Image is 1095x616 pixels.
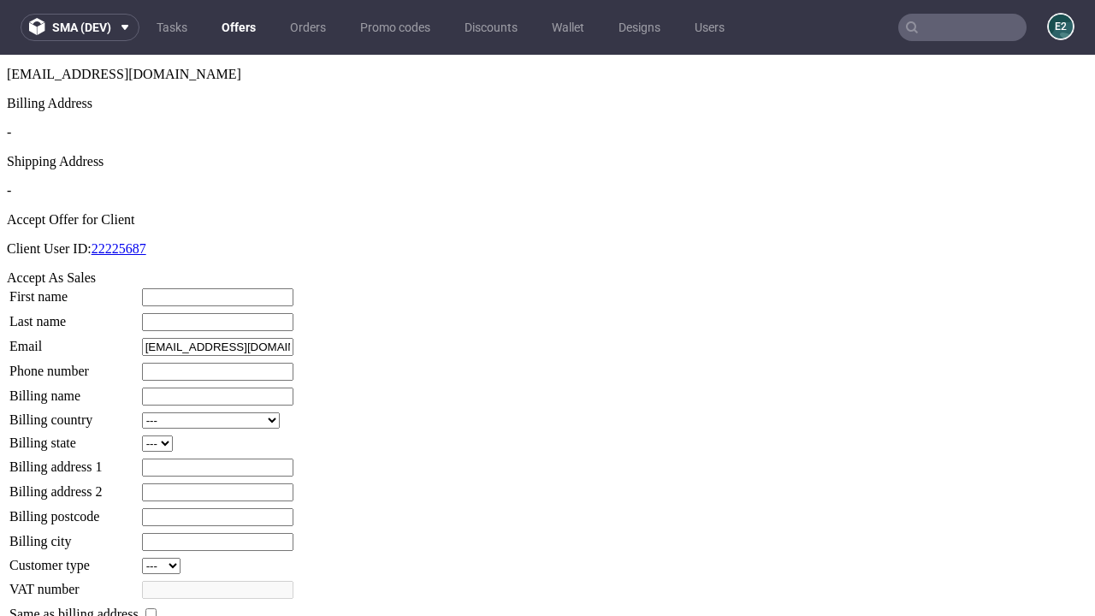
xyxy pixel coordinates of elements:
[7,12,241,27] span: [EMAIL_ADDRESS][DOMAIN_NAME]
[9,380,139,398] td: Billing state
[7,216,1088,231] div: Accept As Sales
[9,453,139,472] td: Billing postcode
[9,357,139,375] td: Billing country
[7,128,11,143] span: -
[7,41,1088,56] div: Billing Address
[280,14,336,41] a: Orders
[7,99,1088,115] div: Shipping Address
[7,70,11,85] span: -
[21,14,139,41] button: sma (dev)
[9,403,139,423] td: Billing address 1
[454,14,528,41] a: Discounts
[9,428,139,447] td: Billing address 2
[9,550,139,569] td: Same as billing address
[9,477,139,497] td: Billing city
[9,258,139,277] td: Last name
[684,14,735,41] a: Users
[52,21,111,33] span: sma (dev)
[92,187,146,201] a: 22225687
[350,14,441,41] a: Promo codes
[211,14,266,41] a: Offers
[9,282,139,302] td: Email
[9,332,139,352] td: Billing name
[9,307,139,327] td: Phone number
[9,525,139,545] td: VAT number
[146,14,198,41] a: Tasks
[1049,15,1073,38] figcaption: e2
[608,14,671,41] a: Designs
[7,187,1088,202] p: Client User ID:
[9,233,139,252] td: First name
[9,502,139,520] td: Customer type
[7,157,1088,173] div: Accept Offer for Client
[542,14,595,41] a: Wallet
